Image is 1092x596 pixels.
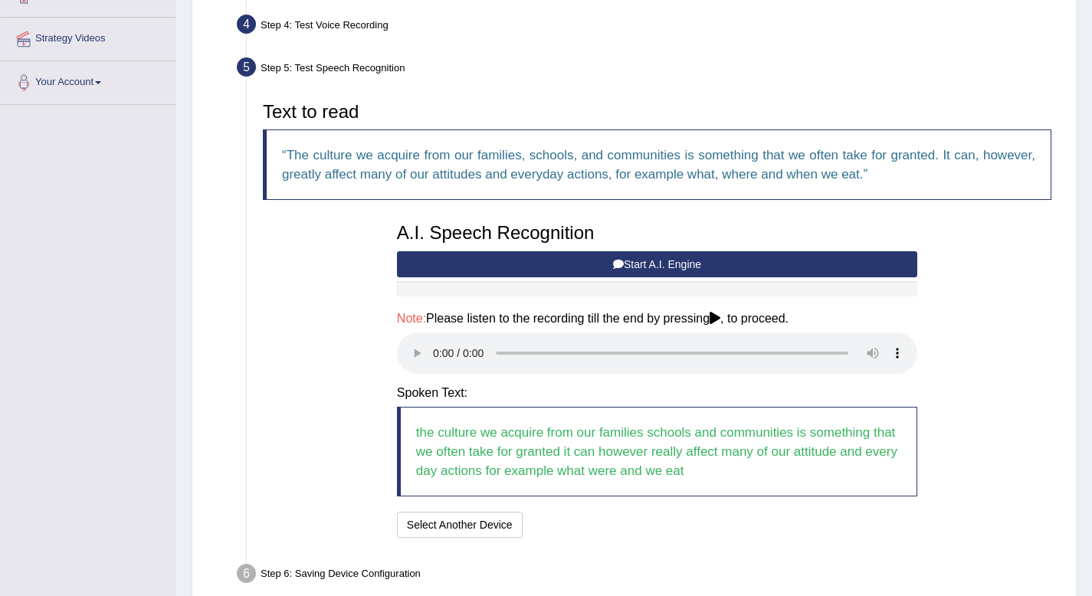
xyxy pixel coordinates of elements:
[263,102,1051,122] h3: Text to read
[397,251,917,277] button: Start A.I. Engine
[397,312,426,325] span: Note:
[230,559,1069,593] div: Step 6: Saving Device Configuration
[397,223,917,243] h3: A.I. Speech Recognition
[397,407,917,496] blockquote: the culture we acquire from our families schools and communities is something that we often take ...
[1,61,175,100] a: Your Account
[397,312,917,326] h4: Please listen to the recording till the end by pressing , to proceed.
[230,53,1069,87] div: Step 5: Test Speech Recognition
[282,148,1035,182] q: The culture we acquire from our families, schools, and communities is something that we often tak...
[397,512,523,538] button: Select Another Device
[230,10,1069,44] div: Step 4: Test Voice Recording
[1,18,175,56] a: Strategy Videos
[397,386,917,400] h4: Spoken Text:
